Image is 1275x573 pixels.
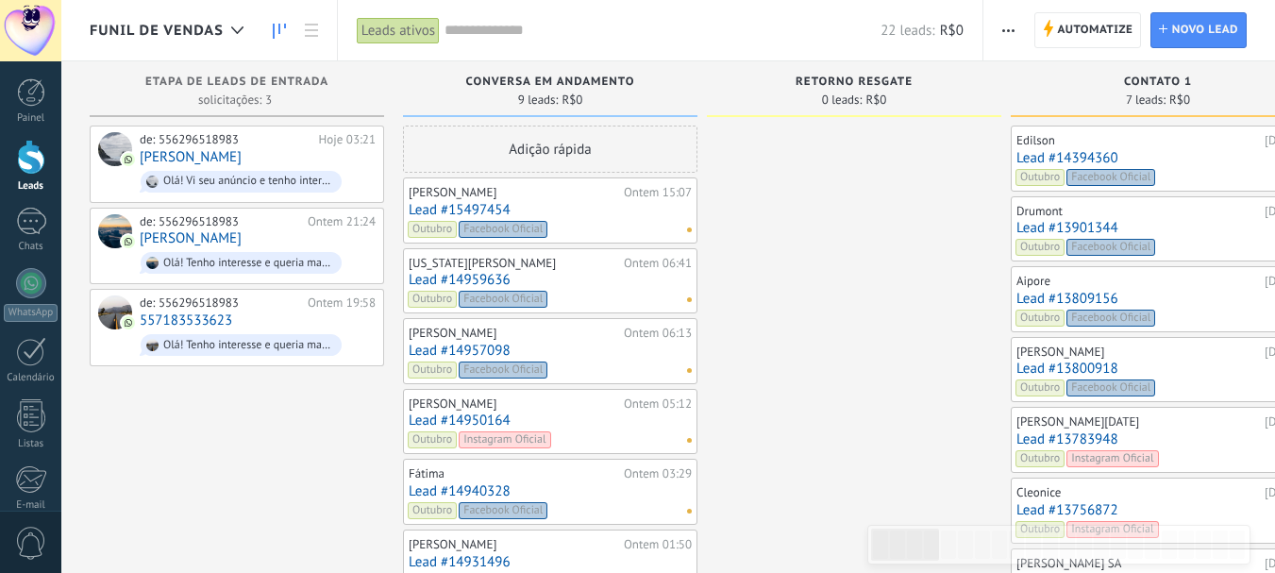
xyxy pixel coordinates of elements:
[140,214,301,229] div: de: 556296518983
[122,235,135,248] img: com.amocrm.amocrmwa.svg
[1066,310,1155,327] span: Facebook Oficial
[4,438,59,450] div: Listas
[1015,450,1065,467] span: Outubro
[1016,204,1260,219] div: Drumont
[408,221,457,238] span: Outubro
[687,297,692,302] span: Nenhuma tarefa atribuída
[98,214,132,248] div: Aleida Marques
[1057,13,1132,47] span: Automatize
[408,362,457,379] span: Outubro
[940,22,964,40] span: R$0
[624,537,692,552] div: Ontem 01:50
[1015,379,1065,396] span: Outubro
[140,295,301,311] div: de: 556296518983
[98,132,132,166] div: Elias Santos
[140,132,312,147] div: de: 556296518983
[409,413,692,429] a: Lead #14950164
[1015,169,1065,186] span: Outubro
[140,312,232,329] a: 557183533623
[99,76,375,92] div: Etapa de leads de entrada
[1066,169,1155,186] span: Facebook Oficial
[1034,12,1141,48] a: Automatize
[687,368,692,373] span: Nenhuma tarefa atribuída
[466,76,635,89] span: CONVERSA EM ANDAMENTO
[624,466,692,481] div: Ontem 03:29
[409,343,692,359] a: Lead #14957098
[98,295,132,329] div: 557183533623
[409,483,692,499] a: Lead #14940328
[4,372,59,384] div: Calendário
[409,326,619,341] div: [PERSON_NAME]
[624,256,692,271] div: Ontem 06:41
[459,221,547,238] span: Facebook Oficial
[409,554,692,570] a: Lead #14931496
[409,537,619,552] div: [PERSON_NAME]
[90,22,224,40] span: Funil de vendas
[1015,310,1065,327] span: Outubro
[687,509,692,514] span: Nenhuma tarefa atribuída
[687,228,692,232] span: Nenhuma tarefa atribuída
[122,153,135,166] img: com.amocrm.amocrmwa.svg
[409,256,619,271] div: [US_STATE][PERSON_NAME]
[1016,485,1260,500] div: Cleonice
[308,295,376,311] div: Ontem 19:58
[140,230,242,246] a: [PERSON_NAME]
[1066,521,1158,538] span: Instagram Oficial
[163,339,333,352] div: Olá! Tenho interesse e queria mais informações, por favor.
[796,76,913,89] span: RETORNO RESGATE
[881,22,934,40] span: 22 leads:
[865,94,886,106] span: R$0
[687,438,692,443] span: Nenhuma tarefa atribuída
[1172,13,1238,47] span: Novo lead
[163,257,333,270] div: Olá! Tenho interesse e queria mais informações, por favor.
[716,76,992,92] div: RETORNO RESGATE
[624,185,692,200] div: Ontem 15:07
[1066,239,1155,256] span: Facebook Oficial
[409,396,619,412] div: [PERSON_NAME]
[145,76,328,89] span: Etapa de leads de entrada
[822,94,863,106] span: 0 leads:
[403,126,697,173] div: Adição rápida
[409,202,692,218] a: Lead #15497454
[1066,450,1158,467] span: Instagram Oficial
[518,94,559,106] span: 9 leads:
[163,175,333,188] div: Olá! Vi seu anúncio e tenho interesse
[409,272,692,288] a: Lead #14959636
[1016,414,1260,430] div: [PERSON_NAME][DATE]
[1124,76,1192,89] span: CONTATO 1
[459,362,547,379] span: Facebook Oficial
[1126,94,1166,106] span: 7 leads:
[198,94,272,106] span: solicitações: 3
[1150,12,1247,48] a: Novo lead
[308,214,376,229] div: Ontem 21:24
[4,112,59,125] div: Painel
[319,132,376,147] div: Hoje 03:21
[409,185,619,200] div: [PERSON_NAME]
[357,17,440,44] div: Leads ativos
[1015,239,1065,256] span: Outubro
[408,291,457,308] span: Outubro
[4,304,58,322] div: WhatsApp
[1016,345,1260,360] div: [PERSON_NAME]
[408,502,457,519] span: Outubro
[4,241,59,253] div: Chats
[4,499,59,512] div: E-mail
[1016,133,1260,148] div: Edilson
[412,76,688,92] div: CONVERSA EM ANDAMENTO
[140,149,242,165] a: [PERSON_NAME]
[1066,379,1155,396] span: Facebook Oficial
[624,326,692,341] div: Ontem 06:13
[459,291,547,308] span: Facebook Oficial
[1169,94,1190,106] span: R$0
[624,396,692,412] div: Ontem 05:12
[122,316,135,329] img: com.amocrm.amocrmwa.svg
[408,431,457,448] span: Outubro
[459,502,547,519] span: Facebook Oficial
[1016,274,1260,289] div: Aipore
[459,431,550,448] span: Instagram Oficial
[4,180,59,193] div: Leads
[1015,521,1065,538] span: Outubro
[562,94,582,106] span: R$0
[409,466,619,481] div: Fátima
